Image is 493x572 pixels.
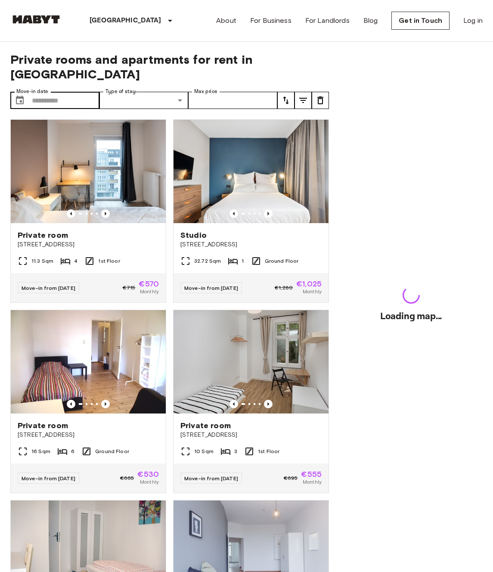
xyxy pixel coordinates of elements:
a: For Landlords [305,16,350,26]
span: Monthly [140,478,159,486]
span: Move-in from [DATE] [184,285,238,291]
label: Move-in date [16,88,48,95]
span: Private room [180,420,231,431]
button: tune [277,92,295,109]
img: Marketing picture of unit DE-01-481-006-01 [174,120,329,223]
a: For Business [250,16,291,26]
span: €555 [301,470,322,478]
span: [STREET_ADDRESS] [180,240,322,249]
span: Monthly [140,288,159,295]
button: Previous image [229,209,238,218]
img: Marketing picture of unit DE-01-029-04M [11,310,166,413]
span: €715 [123,284,136,292]
button: Previous image [67,400,75,408]
button: tune [295,92,312,109]
a: Marketing picture of unit DE-01-12-003-01QPrevious imagePrevious imagePrivate room[STREET_ADDRESS... [10,119,166,303]
span: 1 [242,257,244,265]
span: [STREET_ADDRESS] [180,431,322,439]
a: Marketing picture of unit DE-01-029-04MPrevious imagePrevious imagePrivate room[STREET_ADDRESS]16... [10,310,166,493]
img: Marketing picture of unit DE-01-233-02M [174,310,329,413]
span: [STREET_ADDRESS] [18,240,159,249]
span: 32.72 Sqm [194,257,221,265]
span: €665 [120,474,134,482]
span: Move-in from [DATE] [22,285,75,291]
button: tune [312,92,329,109]
a: Log in [463,16,483,26]
button: Previous image [67,209,75,218]
span: 1st Floor [258,448,279,455]
span: Move-in from [DATE] [22,475,75,482]
span: Monthly [303,478,322,486]
p: [GEOGRAPHIC_DATA] [90,16,161,26]
span: 4 [74,257,78,265]
label: Type of stay [105,88,136,95]
img: Marketing picture of unit DE-01-12-003-01Q [11,120,166,223]
span: 10 Sqm [194,448,214,455]
h2: Loading map... [380,311,442,323]
span: Monthly [303,288,322,295]
a: Marketing picture of unit DE-01-481-006-01Previous imagePrevious imageStudio[STREET_ADDRESS]32.72... [173,119,329,303]
label: Max price [194,88,217,95]
span: Private rooms and apartments for rent in [GEOGRAPHIC_DATA] [10,52,329,81]
button: Choose date [11,92,28,109]
a: Marketing picture of unit DE-01-233-02MPrevious imagePrevious imagePrivate room[STREET_ADDRESS]10... [173,310,329,493]
span: 1st Floor [98,257,120,265]
span: [STREET_ADDRESS] [18,431,159,439]
span: €695 [284,474,298,482]
button: Previous image [264,400,273,408]
button: Previous image [101,400,110,408]
span: €1,280 [275,284,293,292]
span: €570 [139,280,159,288]
img: Habyt [10,15,62,24]
span: 11.3 Sqm [31,257,53,265]
button: Previous image [101,209,110,218]
span: Move-in from [DATE] [184,475,238,482]
span: Studio [180,230,207,240]
span: Ground Floor [95,448,129,455]
span: 6 [71,448,74,455]
span: Private room [18,420,68,431]
span: €1,025 [296,280,322,288]
a: Blog [363,16,378,26]
span: €530 [137,470,159,478]
button: Previous image [229,400,238,408]
span: 3 [234,448,237,455]
span: Ground Floor [265,257,299,265]
a: About [216,16,236,26]
span: 16 Sqm [31,448,50,455]
button: Previous image [264,209,273,218]
span: Private room [18,230,68,240]
a: Get in Touch [391,12,450,30]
